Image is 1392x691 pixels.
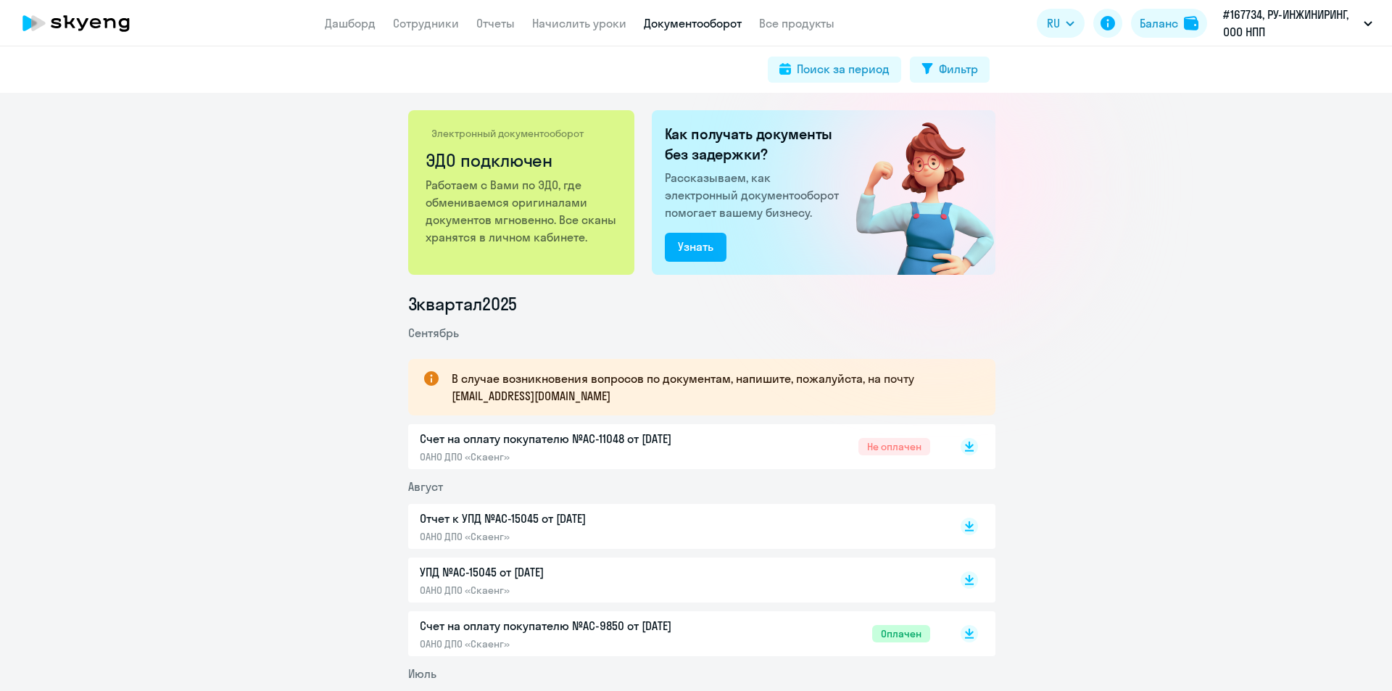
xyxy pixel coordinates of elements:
[452,370,969,405] p: В случае возникновения вопросов по документам, напишите, пожалуйста, на почту [EMAIL_ADDRESS][DOM...
[665,169,845,221] p: Рассказываем, как электронный документооборот помогает вашему бизнесу.
[1037,9,1085,38] button: RU
[408,666,436,681] span: Июль
[644,16,742,30] a: Документооборот
[408,326,459,340] span: Сентябрь
[420,430,724,447] p: Счет на оплату покупателю №AC-11048 от [DATE]
[768,57,901,83] button: Поиск за период
[325,16,376,30] a: Дашборд
[665,233,726,262] button: Узнать
[476,16,515,30] a: Отчеты
[872,625,930,642] span: Оплачен
[1216,6,1380,41] button: #167734, РУ-ИНЖИНИРИНГ, ООО НПП
[420,510,724,527] p: Отчет к УПД №AC-15045 от [DATE]
[832,110,995,275] img: connected
[420,430,930,463] a: Счет на оплату покупателю №AC-11048 от [DATE]ОАНО ДПО «Скаенг»Не оплачен
[408,292,995,315] li: 3 квартал 2025
[858,438,930,455] span: Не оплачен
[420,617,930,650] a: Счет на оплату покупателю №AC-9850 от [DATE]ОАНО ДПО «Скаенг»Оплачен
[420,563,930,597] a: УПД №AC-15045 от [DATE]ОАНО ДПО «Скаенг»
[426,176,619,246] p: Работаем с Вами по ЭДО, где обмениваемся оригиналами документов мгновенно. Все сканы хранятся в л...
[420,584,724,597] p: ОАНО ДПО «Скаенг»
[393,16,459,30] a: Сотрудники
[420,530,724,543] p: ОАНО ДПО «Скаенг»
[420,563,724,581] p: УПД №AC-15045 от [DATE]
[797,60,890,78] div: Поиск за период
[426,149,619,172] h2: ЭДО подключен
[1184,16,1198,30] img: balance
[420,510,930,543] a: Отчет к УПД №AC-15045 от [DATE]ОАНО ДПО «Скаенг»
[420,450,724,463] p: ОАНО ДПО «Скаенг»
[1223,6,1358,41] p: #167734, РУ-ИНЖИНИРИНГ, ООО НПП
[939,60,978,78] div: Фильтр
[1047,15,1060,32] span: RU
[532,16,626,30] a: Начислить уроки
[678,238,713,255] div: Узнать
[1131,9,1207,38] button: Балансbalance
[759,16,834,30] a: Все продукты
[910,57,990,83] button: Фильтр
[420,617,724,634] p: Счет на оплату покупателю №AC-9850 от [DATE]
[431,127,584,140] p: Электронный документооборот
[665,124,845,165] h2: Как получать документы без задержки?
[1140,15,1178,32] div: Баланс
[408,479,443,494] span: Август
[420,637,724,650] p: ОАНО ДПО «Скаенг»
